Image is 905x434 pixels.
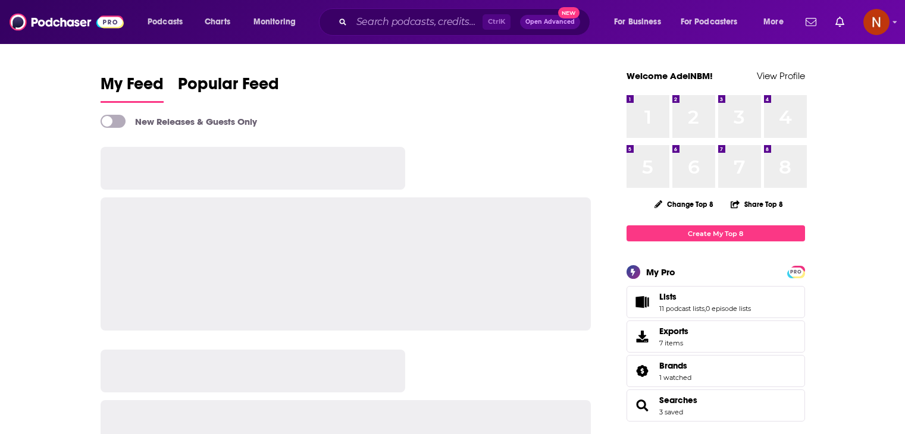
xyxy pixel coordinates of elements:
[757,70,805,81] a: View Profile
[631,397,655,414] a: Searches
[681,14,738,30] span: For Podcasters
[863,9,890,35] img: User Profile
[755,12,798,32] button: open menu
[148,14,183,30] span: Podcasts
[863,9,890,35] button: Show profile menu
[659,373,691,382] a: 1 watched
[659,291,751,302] a: Lists
[10,11,124,33] img: Podchaser - Follow, Share and Rate Podcasts
[631,294,655,310] a: Lists
[627,355,805,387] span: Brands
[627,286,805,318] span: Lists
[631,328,655,345] span: Exports
[789,267,803,276] a: PRO
[614,14,661,30] span: For Business
[253,14,296,30] span: Monitoring
[659,326,688,336] span: Exports
[178,74,279,101] span: Popular Feed
[730,193,784,216] button: Share Top 8
[245,12,311,32] button: open menu
[101,74,164,103] a: My Feed
[627,320,805,353] a: Exports
[659,291,677,302] span: Lists
[627,389,805,422] span: Searches
[178,74,279,103] a: Popular Feed
[627,70,713,81] a: Welcome AdelNBM!
[659,360,687,371] span: Brands
[706,304,751,313] a: 0 episode lists
[704,304,706,313] span: ,
[139,12,198,32] button: open menu
[525,19,575,25] span: Open Advanced
[831,12,849,32] a: Show notifications dropdown
[101,74,164,101] span: My Feed
[659,360,691,371] a: Brands
[647,197,721,212] button: Change Top 8
[197,12,237,32] a: Charts
[101,115,257,128] a: New Releases & Guests Only
[646,266,675,278] div: My Pro
[520,15,580,29] button: Open AdvancedNew
[659,339,688,347] span: 7 items
[558,7,580,18] span: New
[606,12,676,32] button: open menu
[627,225,805,241] a: Create My Top 8
[763,14,784,30] span: More
[205,14,230,30] span: Charts
[631,363,655,379] a: Brands
[330,8,602,36] div: Search podcasts, credits, & more...
[789,268,803,276] span: PRO
[801,12,821,32] a: Show notifications dropdown
[483,14,511,30] span: Ctrl K
[659,408,683,416] a: 3 saved
[673,12,755,32] button: open menu
[863,9,890,35] span: Logged in as AdelNBM
[352,12,483,32] input: Search podcasts, credits, & more...
[659,304,704,313] a: 11 podcast lists
[659,395,697,405] a: Searches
